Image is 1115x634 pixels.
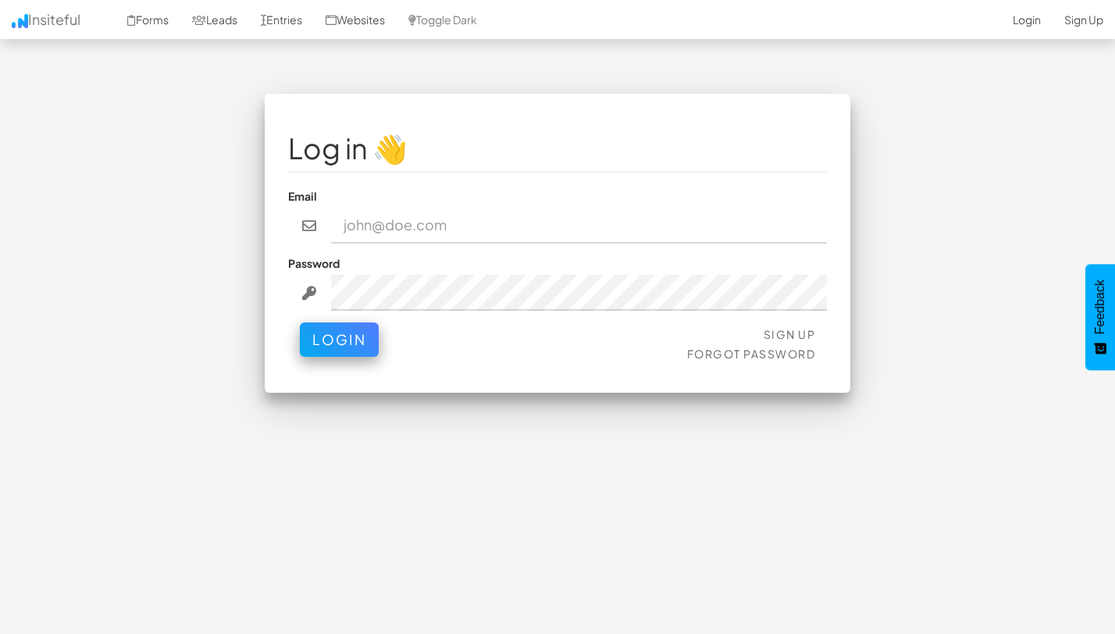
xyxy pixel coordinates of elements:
a: Sign Up [764,327,816,341]
span: Feedback [1093,280,1107,334]
label: Password [288,255,340,271]
a: Forgot Password [687,347,816,361]
input: john@doe.com [331,208,828,244]
img: icon.png [12,14,28,28]
button: Login [300,322,379,357]
button: Feedback - Show survey [1085,264,1115,370]
h1: Log in 👋 [288,133,827,164]
label: Email [288,188,317,204]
